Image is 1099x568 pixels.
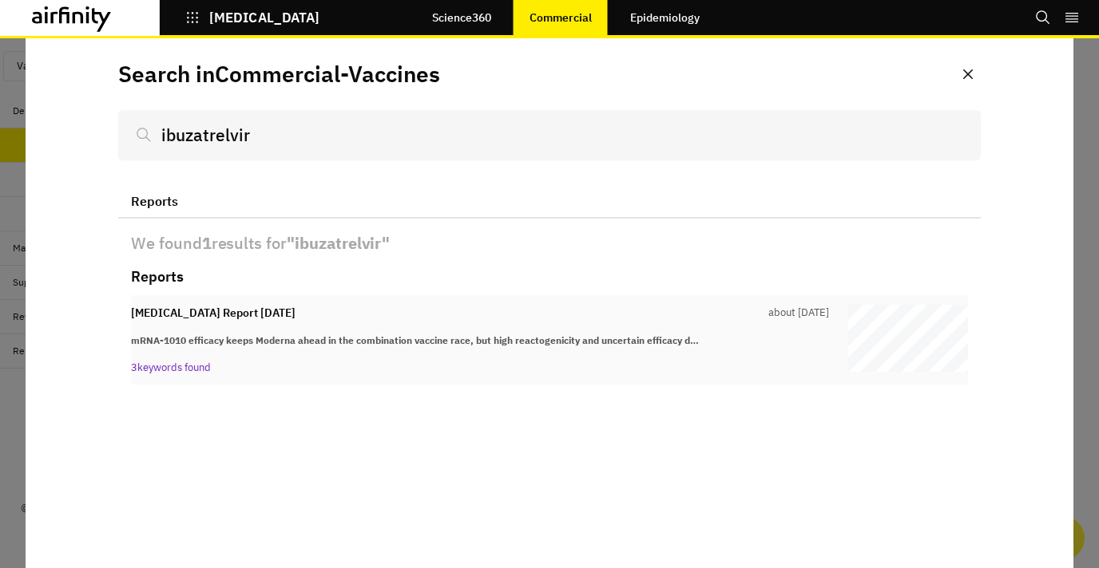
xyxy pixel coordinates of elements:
[209,10,319,25] p: [MEDICAL_DATA]
[118,185,191,219] button: Reports
[118,57,440,91] p: Search in Commercial - Vaccines
[185,4,319,31] button: [MEDICAL_DATA]
[131,268,184,286] h2: Reports
[762,305,829,321] p: about [DATE]
[530,11,592,24] p: Commercial
[118,110,981,160] input: Search...
[131,231,968,255] p: We found results for
[131,334,699,346] strong: mRNA-1010 efficacy keeps Moderna ahead in the combination vaccine race, but high reactogenicity a...
[202,232,212,254] b: 1
[1035,4,1051,31] button: Search
[287,232,390,254] b: " ibuzatrelvir "
[131,305,296,321] p: [MEDICAL_DATA] Report [DATE]
[131,360,829,376] p: 3 keywords found
[955,61,981,87] button: Close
